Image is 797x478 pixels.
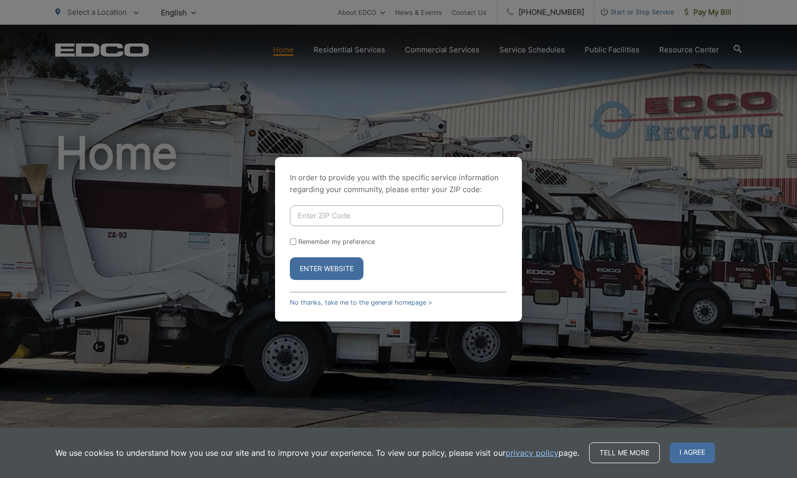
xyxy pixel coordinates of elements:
[506,447,558,459] a: privacy policy
[290,205,503,226] input: Enter ZIP Code
[298,238,375,245] label: Remember my preference
[290,299,432,306] a: No thanks, take me to the general homepage >
[670,442,715,463] span: I agree
[55,447,579,459] p: We use cookies to understand how you use our site and to improve your experience. To view our pol...
[290,172,507,196] p: In order to provide you with the specific service information regarding your community, please en...
[290,257,363,280] button: Enter Website
[589,442,660,463] a: Tell me more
